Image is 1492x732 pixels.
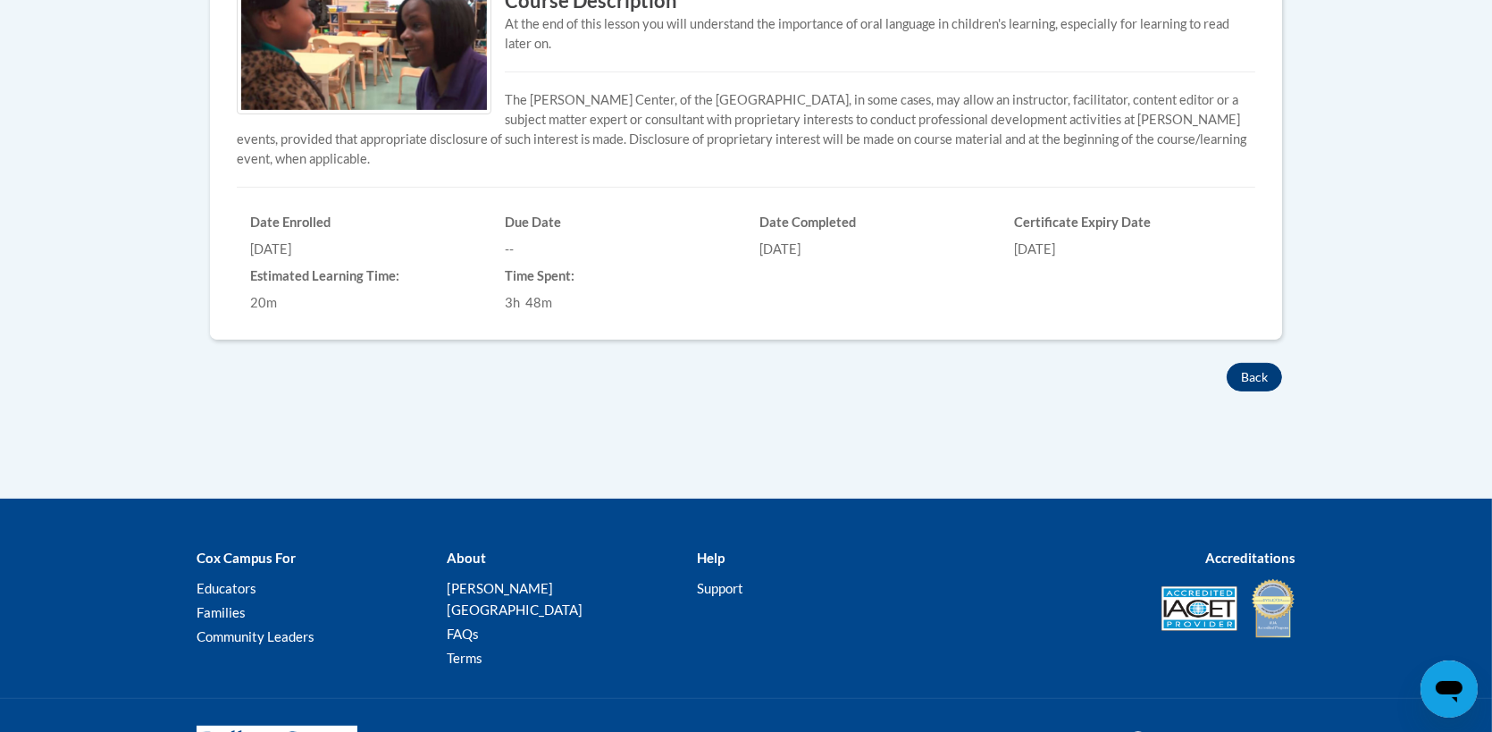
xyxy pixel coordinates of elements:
img: IDA® Accredited [1251,577,1295,640]
div: 3h 48m [505,293,733,313]
h6: Date Enrolled [250,215,478,231]
iframe: Button to launch messaging window [1421,660,1478,718]
div: -- [505,240,733,259]
a: [PERSON_NAME][GEOGRAPHIC_DATA] [447,580,583,618]
div: At the end of this lesson you will understand the importance of oral language in children's learn... [237,14,1255,54]
div: [DATE] [1014,240,1242,259]
button: Back [1227,363,1282,391]
b: Cox Campus For [197,550,296,566]
div: 20m [250,293,478,313]
b: About [447,550,486,566]
a: Community Leaders [197,628,314,644]
a: Support [697,580,743,596]
b: Help [697,550,725,566]
div: [DATE] [250,240,478,259]
a: Families [197,604,246,620]
h6: Time Spent: [505,268,733,284]
a: Terms [447,650,482,666]
h6: Date Completed [759,215,987,231]
h6: Estimated Learning Time: [250,268,478,284]
a: FAQs [447,626,479,642]
img: Accredited IACET® Provider [1161,586,1237,631]
a: Educators [197,580,256,596]
div: [DATE] [759,240,987,259]
h6: Certificate Expiry Date [1014,215,1242,231]
p: The [PERSON_NAME] Center, of the [GEOGRAPHIC_DATA], in some cases, may allow an instructor, facil... [237,90,1255,169]
b: Accreditations [1205,550,1295,566]
h6: Due Date [505,215,733,231]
